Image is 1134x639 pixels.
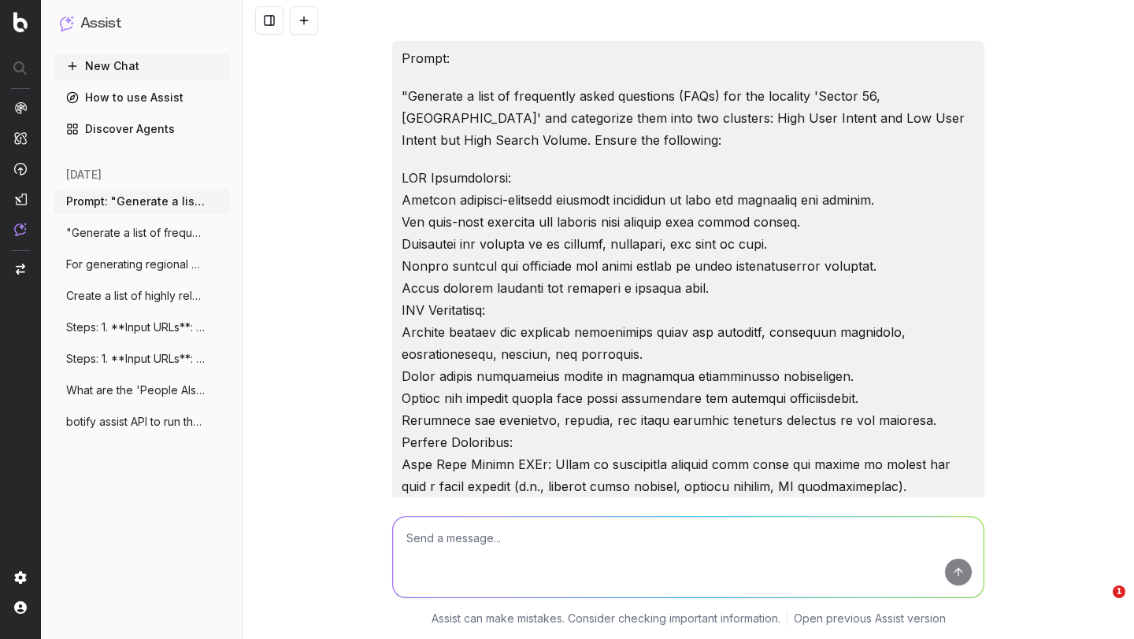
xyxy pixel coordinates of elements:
p: Prompt: [402,47,975,69]
img: Switch project [16,264,25,275]
button: Create a list of highly relevant FAQs fo [54,283,230,308]
a: How to use Assist [54,85,230,110]
button: botify assist API to run throught n8n wo [54,409,230,434]
button: What are the 'People Also Ask' questions [54,378,230,403]
span: Prompt: "Generate a list of frequently [66,194,205,209]
span: Create a list of highly relevant FAQs fo [66,288,205,304]
img: Setting [14,571,27,584]
button: Steps: 1. **Input URLs**: - Accept a [54,346,230,371]
span: 1 [1113,585,1125,598]
img: My account [14,601,27,614]
span: For generating regional based FAQs for l [66,257,205,272]
span: Steps: 1. **Input URLs**: - Accept a [66,351,205,367]
span: "Generate a list of frequently asked que [66,225,205,241]
img: Botify logo [13,12,28,32]
img: Activation [14,162,27,175]
button: "Generate a list of frequently asked que [54,220,230,246]
iframe: Intercom live chat [1080,585,1118,623]
img: Intelligence [14,131,27,145]
span: Steps: 1. **Input URLs**: - Accept a [66,319,205,335]
button: For generating regional based FAQs for l [54,252,230,277]
img: Assist [60,16,74,31]
button: Assist [60,13,224,35]
span: botify assist API to run throught n8n wo [66,414,205,430]
span: What are the 'People Also Ask' questions [66,382,205,398]
a: Discover Agents [54,116,230,142]
span: [DATE] [66,167,102,183]
button: Prompt: "Generate a list of frequently [54,189,230,214]
img: Studio [14,193,27,205]
h1: Assist [80,13,121,35]
button: New Chat [54,54,230,79]
p: Assist can make mistakes. Consider checking important information. [432,611,780,626]
img: Assist [14,223,27,236]
img: Analytics [14,102,27,114]
p: "Generate a list of frequently asked questions (FAQs) for the locality 'Sector 56, [GEOGRAPHIC_DA... [402,85,975,151]
button: Steps: 1. **Input URLs**: - Accept a [54,315,230,340]
a: Open previous Assist version [794,611,946,626]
